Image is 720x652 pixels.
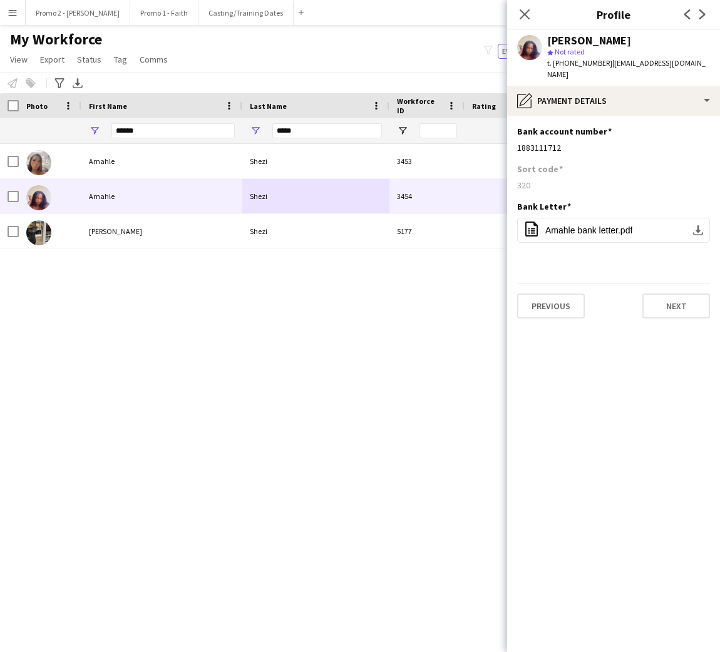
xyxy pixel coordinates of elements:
[389,214,465,248] div: 5177
[250,125,261,136] button: Open Filter Menu
[517,180,710,191] div: 320
[389,144,465,178] div: 3453
[242,179,389,213] div: Shezi
[81,144,242,178] div: Amahle
[52,76,67,91] app-action-btn: Advanced filters
[89,125,100,136] button: Open Filter Menu
[26,1,130,25] button: Promo 2 - [PERSON_NAME]
[81,214,242,248] div: [PERSON_NAME]
[35,51,69,68] a: Export
[26,185,51,210] img: Amahle Shezi
[242,144,389,178] div: Shezi
[419,123,457,138] input: Workforce ID Filter Input
[397,125,408,136] button: Open Filter Menu
[26,150,51,175] img: Amahle Shezi
[642,293,710,318] button: Next
[130,1,198,25] button: Promo 1 - Faith
[5,51,33,68] a: View
[10,30,102,49] span: My Workforce
[555,47,585,56] span: Not rated
[507,6,720,23] h3: Profile
[40,54,64,65] span: Export
[547,35,631,46] div: [PERSON_NAME]
[26,101,48,111] span: Photo
[397,96,442,115] span: Workforce ID
[547,58,612,68] span: t. [PHONE_NUMBER]
[114,54,127,65] span: Tag
[89,101,127,111] span: First Name
[517,201,571,212] h3: Bank Letter
[135,51,173,68] a: Comms
[109,51,132,68] a: Tag
[198,1,294,25] button: Casting/Training Dates
[545,225,632,235] span: Amahle bank letter.pdf
[517,293,585,318] button: Previous
[517,218,710,243] button: Amahle bank letter.pdf
[507,86,720,116] div: Payment details
[250,101,287,111] span: Last Name
[140,54,168,65] span: Comms
[272,123,382,138] input: Last Name Filter Input
[517,126,612,137] h3: Bank account number
[111,123,235,138] input: First Name Filter Input
[517,163,563,175] h3: Sort code
[26,220,51,245] img: Amahle Yolanda Shezi
[81,179,242,213] div: Amahle
[10,54,28,65] span: View
[77,54,101,65] span: Status
[472,101,496,111] span: Rating
[242,214,389,248] div: Shezi
[498,44,564,59] button: Everyone10,918
[72,51,106,68] a: Status
[517,142,710,153] div: 1883111712
[547,58,706,79] span: | [EMAIL_ADDRESS][DOMAIN_NAME]
[389,179,465,213] div: 3454
[70,76,85,91] app-action-btn: Export XLSX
